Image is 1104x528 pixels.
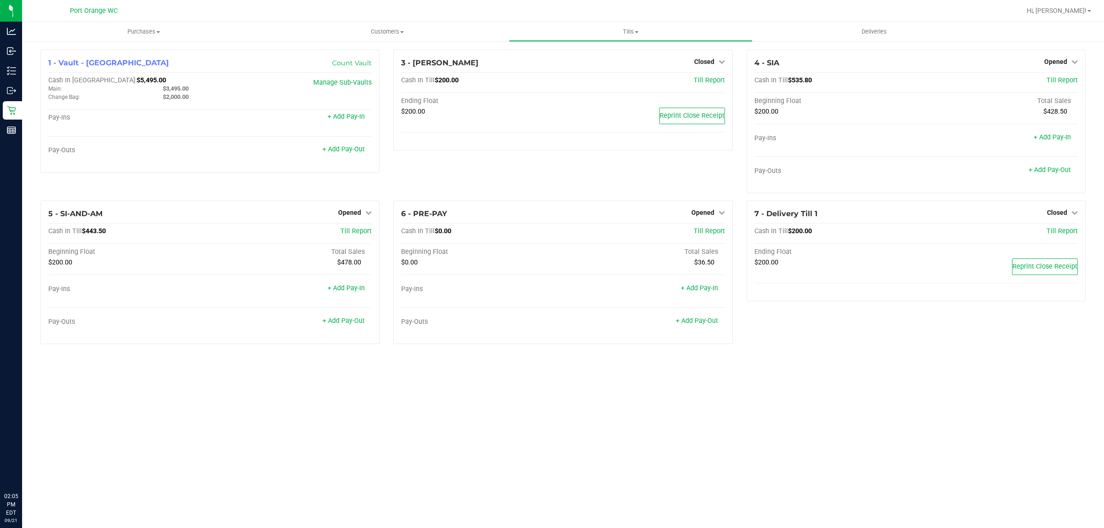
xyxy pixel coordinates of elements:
inline-svg: Reports [7,126,16,135]
button: Reprint Close Receipt [659,108,725,124]
span: 3 - [PERSON_NAME] [401,58,478,67]
span: $200.00 [435,76,459,84]
span: Customers [266,28,508,36]
span: $0.00 [435,227,451,235]
span: $200.00 [788,227,812,235]
span: Hi, [PERSON_NAME]! [1027,7,1087,14]
span: Main: [48,86,62,92]
span: 6 - PRE-PAY [401,209,447,218]
a: Till Report [340,227,372,235]
iframe: Resource center [9,454,37,482]
a: + Add Pay-Out [1029,166,1071,174]
inline-svg: Retail [7,106,16,115]
div: Beginning Float [48,248,210,256]
a: + Add Pay-Out [322,145,365,153]
a: + Add Pay-In [328,113,365,121]
span: $535.80 [788,76,812,84]
span: 5 - SI-AND-AM [48,209,103,218]
span: Cash In Till [754,227,788,235]
span: Reprint Close Receipt [660,112,724,120]
span: Deliveries [849,28,899,36]
div: Pay-Outs [401,318,563,326]
a: + Add Pay-In [681,284,718,292]
div: Beginning Float [754,97,916,105]
span: Change Bag: [48,94,80,100]
div: Pay-Outs [48,318,210,326]
span: Cash In Till [48,227,82,235]
a: Till Report [1046,227,1078,235]
div: Pay-Ins [48,114,210,122]
div: Total Sales [916,97,1078,105]
span: $428.50 [1043,108,1067,115]
span: Tills [509,28,752,36]
span: $2,000.00 [163,93,189,100]
a: + Add Pay-Out [676,317,718,325]
a: + Add Pay-In [328,284,365,292]
span: 7 - Delivery Till 1 [754,209,817,218]
div: Total Sales [210,248,372,256]
span: $200.00 [48,258,72,266]
span: Opened [691,209,714,216]
div: Pay-Ins [754,134,916,143]
span: Opened [338,209,361,216]
div: Pay-Ins [48,285,210,293]
span: Cash In Till [401,76,435,84]
a: + Add Pay-Out [322,317,365,325]
span: $200.00 [401,108,425,115]
inline-svg: Inventory [7,66,16,75]
span: 1 - Vault - [GEOGRAPHIC_DATA] [48,58,169,67]
span: $200.00 [754,258,778,266]
div: Pay-Outs [48,146,210,155]
a: Manage Sub-Vaults [313,79,372,86]
button: Reprint Close Receipt [1012,258,1078,275]
div: Ending Float [401,97,563,105]
span: Purchases [22,28,265,36]
p: 09/21 [4,517,18,524]
span: $200.00 [754,108,778,115]
div: Pay-Ins [401,285,563,293]
div: Ending Float [754,248,916,256]
inline-svg: Inbound [7,46,16,56]
span: Cash In [GEOGRAPHIC_DATA]: [48,76,137,84]
a: Till Report [694,76,725,84]
span: Closed [1047,209,1067,216]
inline-svg: Outbound [7,86,16,95]
span: Port Orange WC [70,7,118,15]
span: $443.50 [82,227,106,235]
div: Pay-Outs [754,167,916,175]
a: + Add Pay-In [1034,133,1071,141]
a: Purchases [22,22,265,41]
inline-svg: Analytics [7,27,16,36]
a: Count Vault [332,59,372,67]
span: Closed [694,58,714,65]
a: Deliveries [753,22,996,41]
span: $3,495.00 [163,85,189,92]
div: Beginning Float [401,248,563,256]
a: Till Report [1046,76,1078,84]
span: $36.50 [694,258,714,266]
span: $5,495.00 [137,76,166,84]
a: Till Report [694,227,725,235]
span: Reprint Close Receipt [1012,263,1077,270]
span: $478.00 [337,258,361,266]
p: 02:05 PM EDT [4,492,18,517]
span: Cash In Till [754,76,788,84]
a: Customers [265,22,509,41]
span: Opened [1044,58,1067,65]
div: Total Sales [563,248,725,256]
span: $0.00 [401,258,418,266]
span: 4 - SIA [754,58,779,67]
span: Cash In Till [401,227,435,235]
a: Tills [509,22,752,41]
